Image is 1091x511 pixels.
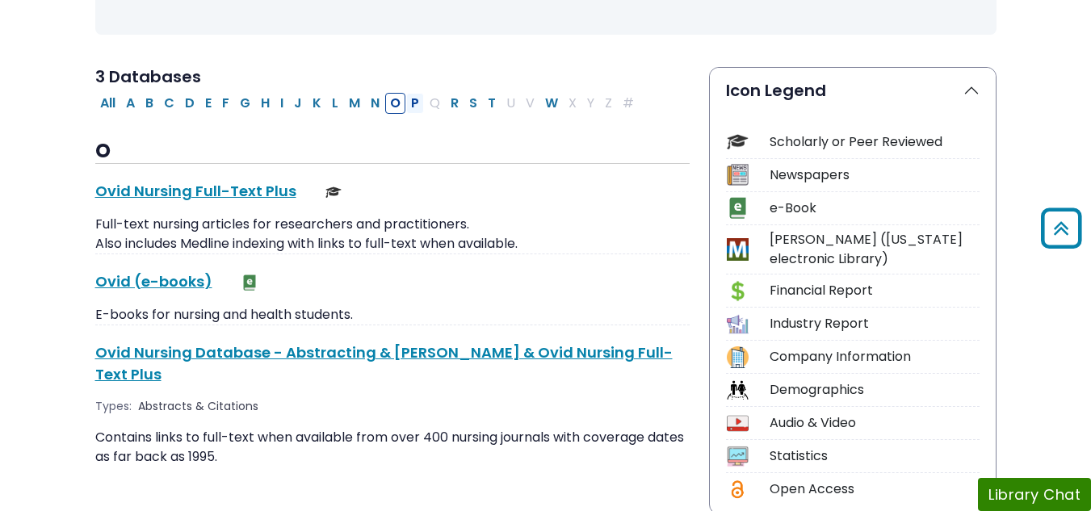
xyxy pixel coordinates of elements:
[121,93,140,114] button: Filter Results A
[483,93,501,114] button: Filter Results T
[727,197,749,219] img: Icon e-Book
[727,346,749,368] img: Icon Company Information
[200,93,216,114] button: Filter Results E
[256,93,275,114] button: Filter Results H
[95,65,201,88] span: 3 Databases
[727,379,749,401] img: Icon Demographics
[289,93,307,114] button: Filter Results J
[95,342,673,384] a: Ovid Nursing Database - Abstracting & [PERSON_NAME] & Ovid Nursing Full-Text Plus
[770,165,980,185] div: Newspapers
[770,380,980,400] div: Demographics
[325,184,342,200] img: Scholarly or Peer Reviewed
[770,446,980,466] div: Statistics
[727,313,749,335] img: Icon Industry Report
[95,181,296,201] a: Ovid Nursing Full-Text Plus
[727,413,749,434] img: Icon Audio & Video
[540,93,563,114] button: Filter Results W
[770,132,980,152] div: Scholarly or Peer Reviewed
[727,131,749,153] img: Icon Scholarly or Peer Reviewed
[770,281,980,300] div: Financial Report
[95,93,640,111] div: Alpha-list to filter by first letter of database name
[366,93,384,114] button: Filter Results N
[727,446,749,467] img: Icon Statistics
[728,479,748,501] img: Icon Open Access
[327,93,343,114] button: Filter Results L
[95,234,690,253] p: Also includes Medline indexing with links to full-text when available.
[95,215,690,234] p: Full-text nursing articles for researchers and practitioners.
[727,280,749,302] img: Icon Financial Report
[770,413,980,433] div: Audio & Video
[727,164,749,186] img: Icon Newspapers
[241,274,258,291] img: e-Book
[770,314,980,333] div: Industry Report
[344,93,365,114] button: Filter Results M
[95,398,132,415] span: Types:
[95,140,690,164] h3: O
[95,428,690,467] p: Contains links to full-text when available from over 400 nursing journals with coverage dates as ...
[95,305,690,325] p: E-books for nursing and health students.
[385,93,405,114] button: Filter Results O
[446,93,464,114] button: Filter Results R
[275,93,288,114] button: Filter Results I
[217,93,234,114] button: Filter Results F
[406,93,424,114] button: Filter Results P
[95,271,212,291] a: Ovid (e-books)
[464,93,482,114] button: Filter Results S
[1035,215,1087,241] a: Back to Top
[235,93,255,114] button: Filter Results G
[180,93,199,114] button: Filter Results D
[770,480,980,499] div: Open Access
[95,93,120,114] button: All
[770,199,980,218] div: e-Book
[978,478,1091,511] button: Library Chat
[770,347,980,366] div: Company Information
[710,68,996,113] button: Icon Legend
[727,238,749,260] img: Icon MeL (Michigan electronic Library)
[159,93,179,114] button: Filter Results C
[770,230,980,269] div: [PERSON_NAME] ([US_STATE] electronic Library)
[138,398,262,415] div: Abstracts & Citations
[141,93,158,114] button: Filter Results B
[308,93,326,114] button: Filter Results K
